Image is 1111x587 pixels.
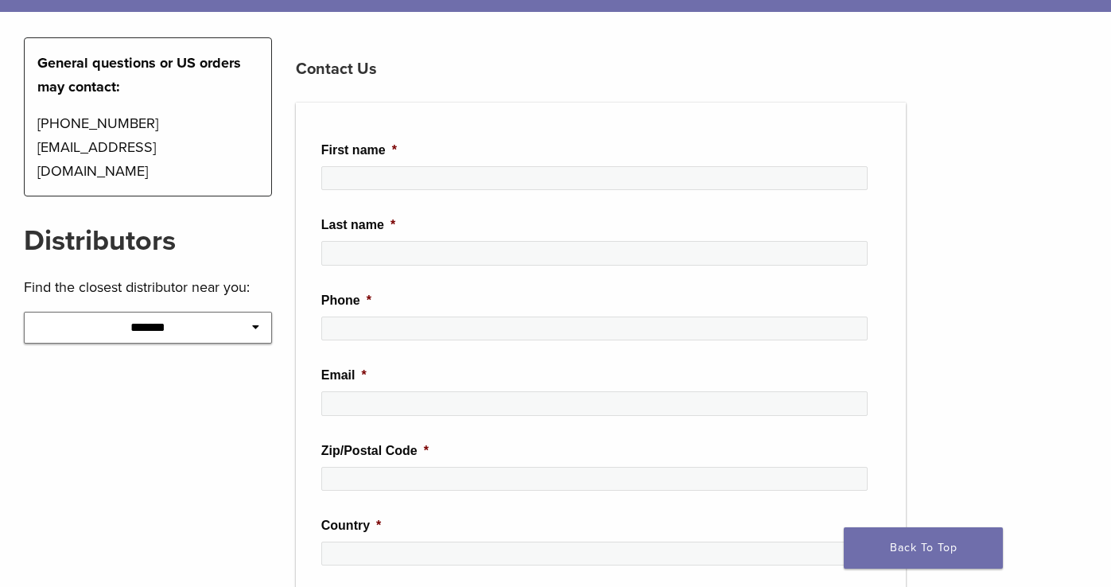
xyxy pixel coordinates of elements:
label: Country [321,518,382,535]
a: Back To Top [844,527,1003,569]
label: Last name [321,217,395,234]
p: [PHONE_NUMBER] [EMAIL_ADDRESS][DOMAIN_NAME] [37,111,258,183]
strong: General questions or US orders may contact: [37,54,241,95]
h3: Contact Us [296,50,906,88]
label: First name [321,142,397,159]
p: Find the closest distributor near you: [24,275,272,299]
label: Email [321,367,367,384]
h2: Distributors [24,222,272,260]
label: Phone [321,293,371,309]
label: Zip/Postal Code [321,443,429,460]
